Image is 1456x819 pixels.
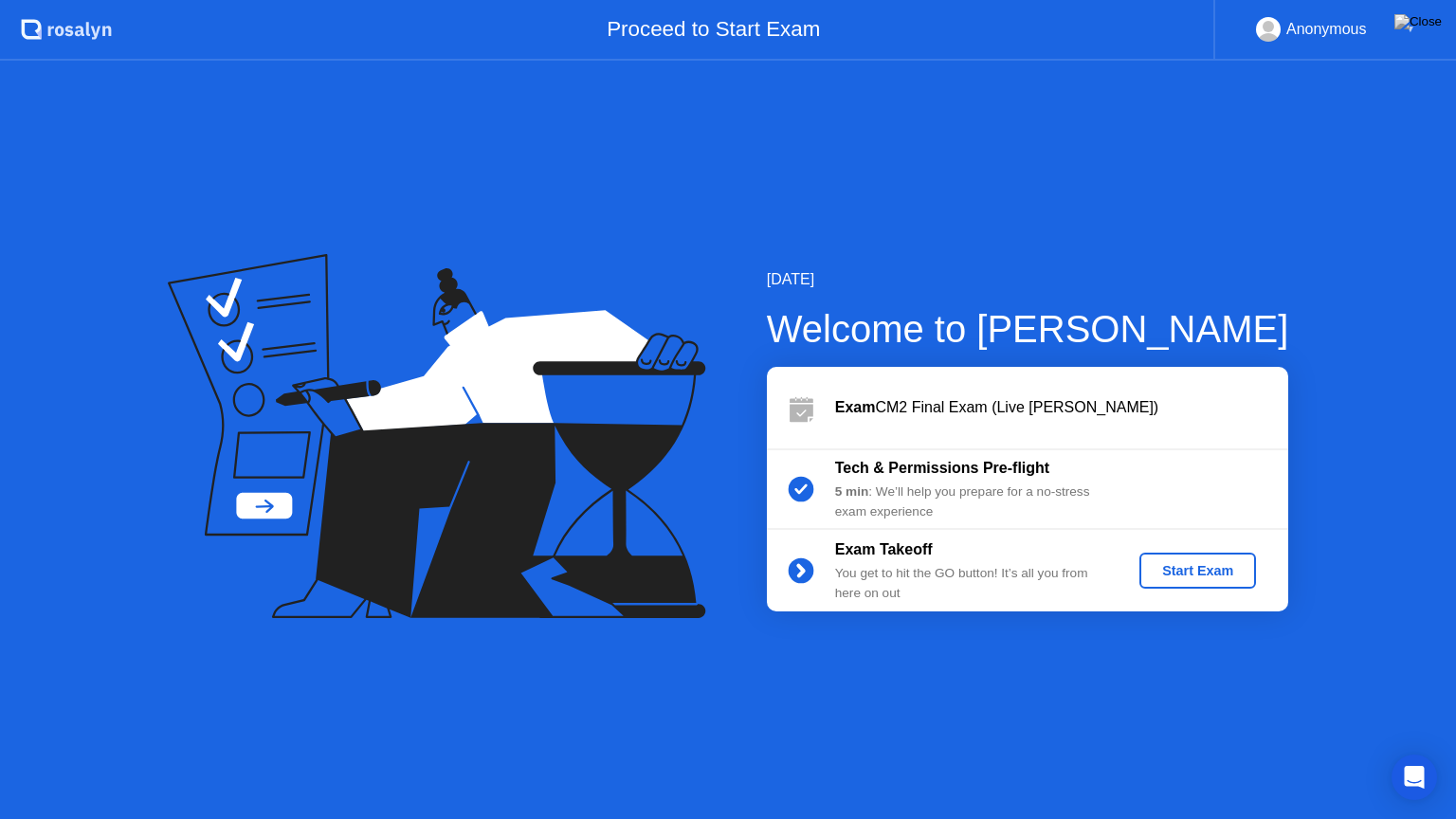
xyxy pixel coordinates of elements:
b: Exam Takeoff [835,541,933,557]
b: Tech & Permissions Pre-flight [835,460,1049,476]
b: Exam [835,399,876,415]
div: You get to hit the GO button! It’s all you from here on out [835,564,1108,603]
div: Welcome to [PERSON_NAME] [767,300,1289,357]
button: Start Exam [1139,553,1256,589]
img: Close [1394,14,1442,29]
b: 5 min [835,484,869,499]
div: [DATE] [767,268,1289,291]
div: Open Intercom Messenger [1392,755,1437,800]
div: : We’ll help you prepare for a no-stress exam experience [835,482,1108,521]
div: Anonymous [1286,17,1367,42]
div: CM2 Final Exam (Live [PERSON_NAME]) [835,396,1288,419]
div: Start Exam [1147,563,1248,578]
